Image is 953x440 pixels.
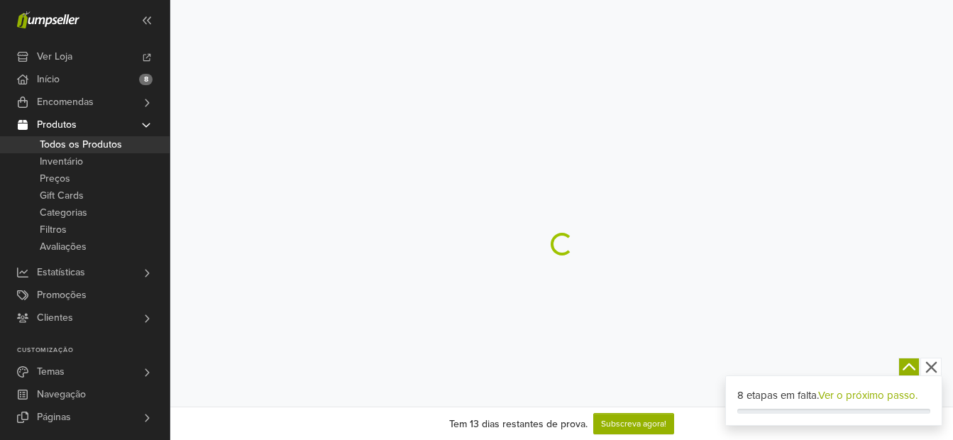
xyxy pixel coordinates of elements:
a: Subscreva agora! [593,413,674,434]
span: Navegação [37,383,86,406]
div: 8 etapas em falta. [737,387,930,404]
span: Encomendas [37,91,94,114]
p: Customização [17,346,170,355]
span: Temas [37,361,65,383]
div: Tem 13 dias restantes de prova. [449,417,588,431]
span: Clientes [37,307,73,329]
span: Promoções [37,284,87,307]
span: Páginas [37,406,71,429]
span: Avaliações [40,238,87,255]
span: Inventário [40,153,83,170]
a: Ver o próximo passo. [818,389,918,402]
span: Ver Loja [37,45,72,68]
span: Filtros [40,221,67,238]
span: Início [37,68,60,91]
span: Preços [40,170,70,187]
span: 8 [139,74,153,85]
span: Estatísticas [37,261,85,284]
span: Categorias [40,204,87,221]
span: Produtos [37,114,77,136]
span: Gift Cards [40,187,84,204]
span: Todos os Produtos [40,136,122,153]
